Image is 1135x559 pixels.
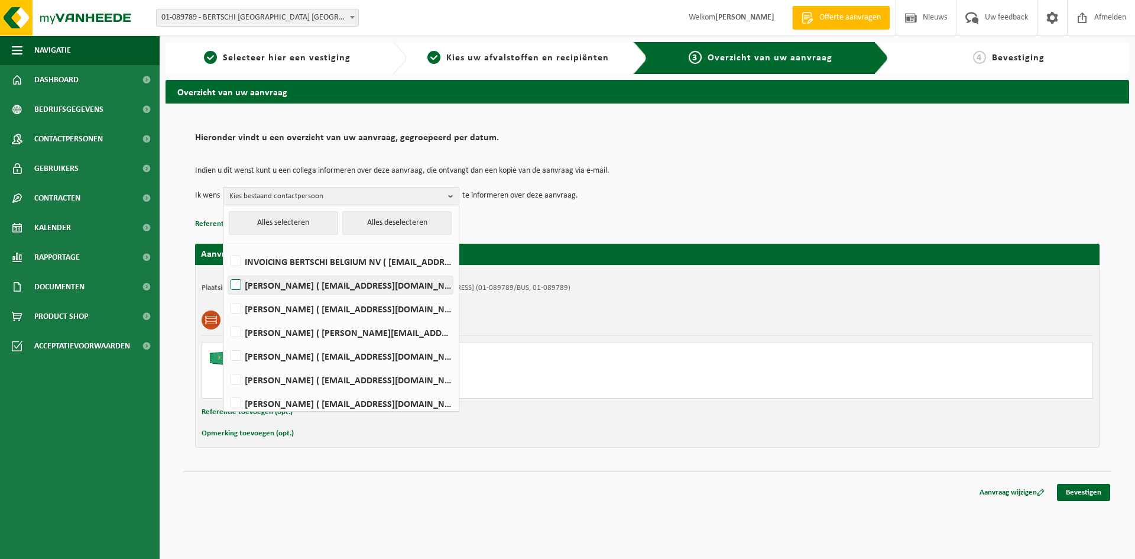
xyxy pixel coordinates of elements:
label: [PERSON_NAME] ( [EMAIL_ADDRESS][DOMAIN_NAME] ) [228,347,453,365]
label: [PERSON_NAME] ( [EMAIL_ADDRESS][DOMAIN_NAME] ) [228,300,453,318]
strong: [PERSON_NAME] [715,13,774,22]
button: Kies bestaand contactpersoon [223,187,459,205]
a: 1Selecteer hier een vestiging [171,51,383,65]
p: Ik wens [195,187,220,205]
span: 4 [973,51,986,64]
div: Ophalen en plaatsen lege container [255,367,695,377]
span: Contracten [34,183,80,213]
span: 3 [689,51,702,64]
span: Documenten [34,272,85,302]
label: [PERSON_NAME] ( [EMAIL_ADDRESS][DOMAIN_NAME] ) [228,276,453,294]
button: Referentie toevoegen (opt.) [195,217,286,232]
button: Alles selecteren [229,211,338,235]
span: 1 [204,51,217,64]
img: HK-XC-30-GN-00.png [208,348,244,366]
span: 2 [427,51,440,64]
h2: Overzicht van uw aanvraag [166,80,1129,103]
a: Offerte aanvragen [792,6,890,30]
button: Opmerking toevoegen (opt.) [202,426,294,441]
label: [PERSON_NAME] ( [PERSON_NAME][EMAIL_ADDRESS][DOMAIN_NAME] ) [228,324,453,341]
span: Bevestiging [992,53,1045,63]
span: Kies uw afvalstoffen en recipiënten [446,53,609,63]
span: Kalender [34,213,71,243]
p: Indien u dit wenst kunt u een collega informeren over deze aanvraag, die ontvangt dan een kopie v... [195,167,1100,175]
span: Offerte aanvragen [816,12,884,24]
button: Referentie toevoegen (opt.) [202,405,293,420]
button: Alles deselecteren [342,211,452,235]
span: Bedrijfsgegevens [34,95,103,124]
strong: Plaatsingsadres: [202,284,253,292]
a: 2Kies uw afvalstoffen en recipiënten [413,51,624,65]
span: Selecteer hier een vestiging [223,53,351,63]
p: te informeren over deze aanvraag. [462,187,578,205]
label: [PERSON_NAME] ( [EMAIL_ADDRESS][DOMAIN_NAME] ) [228,395,453,412]
span: 01-089789 - BERTSCHI BELGIUM NV - ANTWERPEN [157,9,358,26]
a: Bevestigen [1057,484,1110,501]
h2: Hieronder vindt u een overzicht van uw aanvraag, gegroepeerd per datum. [195,133,1100,149]
span: Kies bestaand contactpersoon [229,188,443,205]
strong: Aanvraag voor [DATE] [201,250,290,259]
span: Navigatie [34,35,71,65]
span: Contactpersonen [34,124,103,154]
span: Product Shop [34,302,88,331]
span: 01-089789 - BERTSCHI BELGIUM NV - ANTWERPEN [156,9,359,27]
label: INVOICING BERTSCHI BELGIUM NV ( [EMAIL_ADDRESS][DOMAIN_NAME] ) [228,253,453,270]
span: Dashboard [34,65,79,95]
a: Aanvraag wijzigen [971,484,1053,501]
span: Gebruikers [34,154,79,183]
span: Rapportage [34,243,80,272]
span: Overzicht van uw aanvraag [708,53,832,63]
span: Acceptatievoorwaarden [34,331,130,361]
label: [PERSON_NAME] ( [EMAIL_ADDRESS][DOMAIN_NAME] ) [228,371,453,389]
div: Aantal: 1 [255,383,695,392]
